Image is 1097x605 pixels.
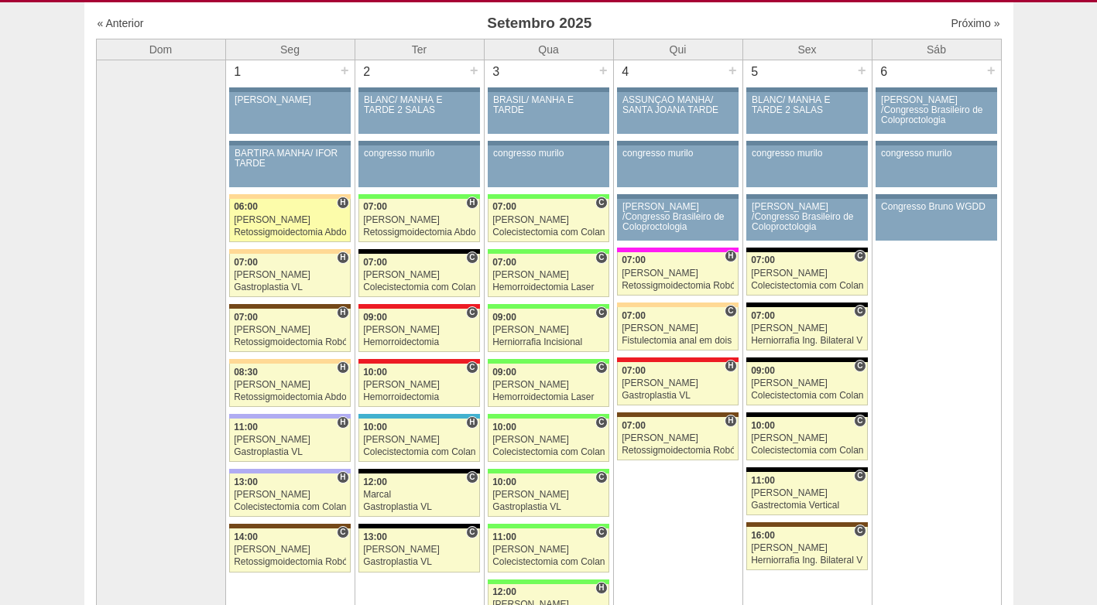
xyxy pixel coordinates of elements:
[488,254,608,297] a: C 07:00 [PERSON_NAME] Hemorroidectomia Laser
[492,532,516,542] span: 11:00
[622,255,646,265] span: 07:00
[355,39,484,60] th: Ter
[492,435,605,445] div: [PERSON_NAME]
[751,420,775,431] span: 10:00
[358,199,479,242] a: H 07:00 [PERSON_NAME] Retossigmoidectomia Abdominal VL
[622,149,733,159] div: congresso murilo
[484,39,613,60] th: Qua
[617,199,738,241] a: [PERSON_NAME] /Congresso Brasileiro de Coloproctologia
[492,447,605,457] div: Colecistectomia com Colangiografia VL
[466,471,478,484] span: Consultório
[229,304,350,309] div: Key: Santa Joana
[595,361,607,374] span: Consultório
[363,201,387,212] span: 07:00
[746,92,867,134] a: BLANC/ MANHÃ E TARDE 2 SALAS
[488,473,608,517] a: C 10:00 [PERSON_NAME] Gastroplastia VL
[229,249,350,254] div: Key: Bartira
[751,268,863,279] div: [PERSON_NAME]
[951,17,999,29] a: Próximo »
[229,309,350,352] a: H 07:00 [PERSON_NAME] Retossigmoidectomia Robótica
[229,359,350,364] div: Key: Bartira
[617,194,738,199] div: Key: Aviso
[752,95,862,115] div: BLANC/ MANHÃ E TARDE 2 SALAS
[617,141,738,145] div: Key: Aviso
[617,145,738,187] a: congresso murilo
[725,415,736,427] span: Hospital
[363,532,387,542] span: 13:00
[743,60,767,84] div: 5
[597,60,610,80] div: +
[492,270,605,280] div: [PERSON_NAME]
[746,362,867,405] a: C 09:00 [PERSON_NAME] Colecistectomia com Colangiografia VL
[881,149,992,159] div: congresso murilo
[234,337,346,347] div: Retossigmoidectomia Robótica
[358,414,479,419] div: Key: Neomater
[854,360,866,372] span: Consultório
[617,92,738,134] a: ASSUNÇÃO MANHÃ/ SANTA JOANA TARDE
[358,359,479,364] div: Key: Assunção
[492,422,516,432] span: 10:00
[363,477,387,487] span: 12:00
[363,545,475,555] div: [PERSON_NAME]
[234,435,346,445] div: [PERSON_NAME]
[746,141,867,145] div: Key: Aviso
[746,199,867,241] a: [PERSON_NAME] /Congresso Brasileiro de Coloproctologia
[466,251,478,264] span: Consultório
[855,60,869,80] div: +
[751,323,863,333] div: [PERSON_NAME]
[234,532,258,542] span: 14:00
[746,412,867,417] div: Key: Blanc
[229,414,350,419] div: Key: Christóvão da Gama
[229,469,350,473] div: Key: Christóvão da Gama
[854,250,866,262] span: Consultório
[622,323,734,333] div: [PERSON_NAME]
[337,306,348,319] span: Hospital
[746,357,867,362] div: Key: Blanc
[622,420,646,431] span: 07:00
[622,310,646,321] span: 07:00
[358,254,479,297] a: C 07:00 [PERSON_NAME] Colecistectomia com Colangiografia VL
[358,524,479,528] div: Key: Blanc
[337,197,348,209] span: Hospital
[751,501,863,511] div: Gastrectomia Vertical
[751,310,775,321] span: 07:00
[229,194,350,199] div: Key: Bartira
[363,270,475,280] div: [PERSON_NAME]
[595,251,607,264] span: Consultório
[876,87,996,92] div: Key: Aviso
[854,305,866,317] span: Consultório
[492,337,605,347] div: Herniorrafia Incisional
[234,282,346,292] div: Gastroplastia VL
[876,194,996,199] div: Key: Aviso
[492,392,605,402] div: Hemorroidectomia Laser
[234,367,258,378] span: 08:30
[358,87,479,92] div: Key: Aviso
[492,490,605,500] div: [PERSON_NAME]
[751,530,775,541] span: 16:00
[363,215,475,225] div: [PERSON_NAME]
[485,60,509,84] div: 3
[229,87,350,92] div: Key: Aviso
[854,470,866,482] span: Consultório
[234,545,346,555] div: [PERSON_NAME]
[751,543,863,553] div: [PERSON_NAME]
[314,12,765,35] h3: Setembro 2025
[229,473,350,517] a: H 13:00 [PERSON_NAME] Colecistectomia com Colangiografia VL
[488,249,608,254] div: Key: Brasil
[622,365,646,376] span: 07:00
[235,95,345,105] div: [PERSON_NAME]
[229,92,350,134] a: [PERSON_NAME]
[337,416,348,429] span: Hospital
[746,145,867,187] a: congresso murilo
[488,309,608,352] a: C 09:00 [PERSON_NAME] Herniorrafia Incisional
[363,392,475,402] div: Hemorroidectomia
[617,357,738,362] div: Key: Assunção
[358,473,479,517] a: C 12:00 Marcal Gastroplastia VL
[617,252,738,296] a: H 07:00 [PERSON_NAME] Retossigmoidectomia Robótica
[876,199,996,241] a: Congresso Bruno WGDD
[229,524,350,528] div: Key: Santa Joana
[234,270,346,280] div: [PERSON_NAME]
[358,194,479,199] div: Key: Brasil
[617,417,738,460] a: H 07:00 [PERSON_NAME] Retossigmoidectomia Robótica
[466,416,478,429] span: Hospital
